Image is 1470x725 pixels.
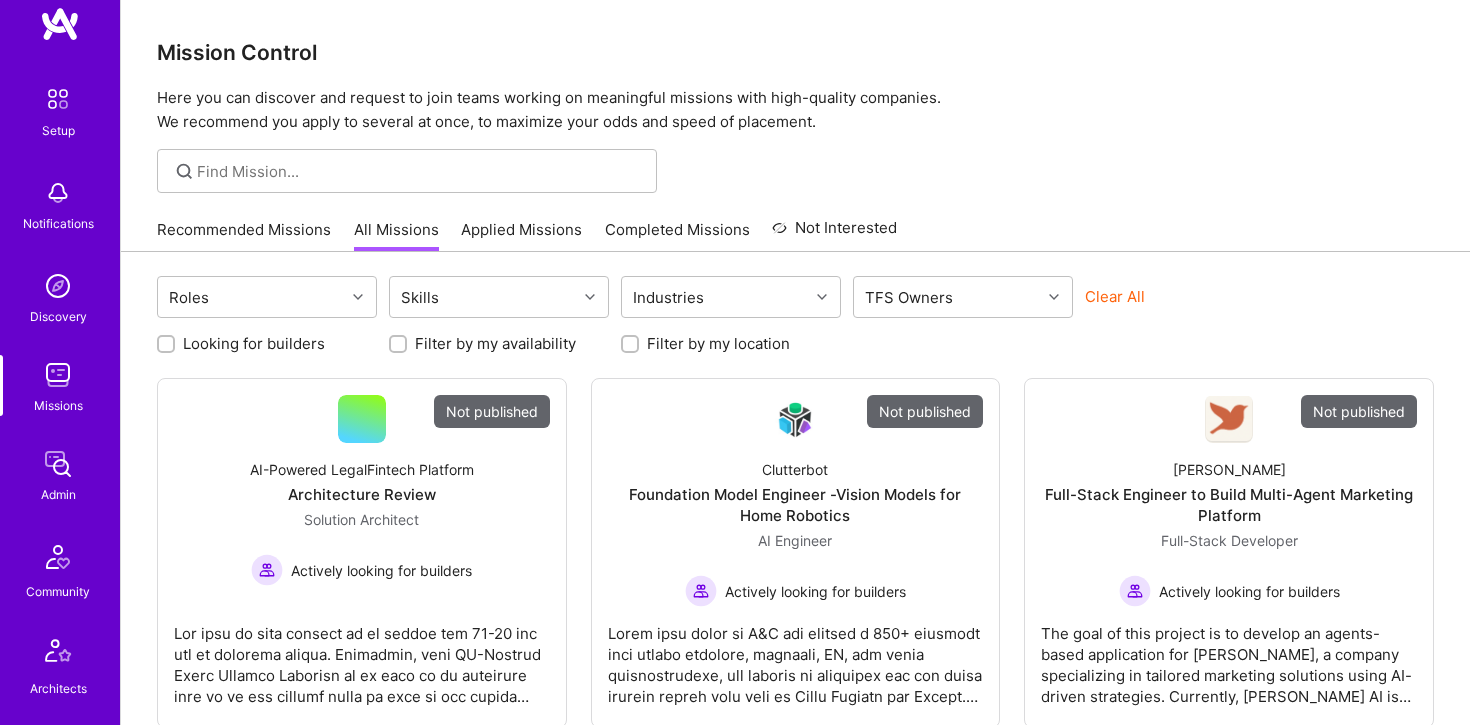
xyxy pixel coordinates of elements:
div: TFS Owners [860,283,958,312]
div: Community [26,581,90,602]
span: Solution Architect [304,511,419,528]
label: Filter by my location [647,333,790,354]
div: Missions [34,395,83,416]
img: logo [40,6,80,42]
div: AI-Powered LegalFintech Platform [250,459,474,480]
img: Community [34,533,82,581]
img: discovery [38,266,78,306]
a: Not publishedCompany Logo[PERSON_NAME]Full-Stack Engineer to Build Multi-Agent Marketing Platform... [1041,395,1417,711]
i: icon Chevron [1049,292,1059,302]
img: Architects [34,630,82,678]
img: Actively looking for builders [685,575,717,607]
div: Notifications [23,213,94,234]
div: Admin [41,484,76,505]
a: Recommended Missions [157,219,331,252]
label: Filter by my availability [415,333,576,354]
label: Looking for builders [183,333,325,354]
img: Company Logo [771,396,819,443]
a: Not publishedAI-Powered LegalFintech PlatformArchitecture ReviewSolution Architect Actively looki... [174,395,550,711]
img: Actively looking for builders [251,554,283,586]
div: Not published [867,395,983,428]
i: icon Chevron [353,292,363,302]
i: icon Chevron [817,292,827,302]
div: The goal of this project is to develop an agents-based application for [PERSON_NAME], a company s... [1041,607,1417,707]
i: icon SearchGrey [173,160,196,183]
div: Full-Stack Engineer to Build Multi-Agent Marketing Platform [1041,484,1417,526]
a: Not publishedCompany LogoClutterbotFoundation Model Engineer -Vision Models for Home RoboticsAI E... [608,395,984,711]
div: Discovery [30,306,87,327]
img: Company Logo [1205,396,1253,443]
div: Foundation Model Engineer -Vision Models for Home Robotics [608,484,984,526]
img: bell [38,173,78,213]
span: Full-Stack Developer [1161,532,1298,549]
a: All Missions [354,219,439,252]
div: Setup [42,120,75,141]
input: Find Mission... [197,161,642,182]
button: Clear All [1085,286,1145,307]
i: icon Chevron [585,292,595,302]
div: Roles [164,283,214,312]
span: Actively looking for builders [1159,581,1340,602]
div: Industries [628,283,709,312]
div: Architects [30,678,87,699]
div: Architecture Review [288,484,436,505]
p: Here you can discover and request to join teams working on meaningful missions with high-quality ... [157,86,1434,134]
img: teamwork [38,355,78,395]
img: admin teamwork [38,444,78,484]
h3: Mission Control [157,40,1434,65]
span: Actively looking for builders [291,560,472,581]
div: Skills [396,283,444,312]
div: Not published [1301,395,1417,428]
a: Completed Missions [605,219,750,252]
div: Lor ipsu do sita consect ad el seddoe tem 71-20 inc utl et dolorema aliqua. Enimadmin, veni QU-No... [174,607,550,707]
div: Not published [434,395,550,428]
span: AI Engineer [758,532,832,549]
a: Not Interested [772,216,897,252]
div: [PERSON_NAME] [1173,459,1286,480]
img: setup [37,78,79,120]
img: Actively looking for builders [1119,575,1151,607]
a: Applied Missions [461,219,582,252]
div: Lorem ipsu dolor si A&C adi elitsed d 850+ eiusmodt inci utlabo etdolore, magnaali, EN, adm venia... [608,607,984,707]
span: Actively looking for builders [725,581,906,602]
div: Clutterbot [762,459,828,480]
